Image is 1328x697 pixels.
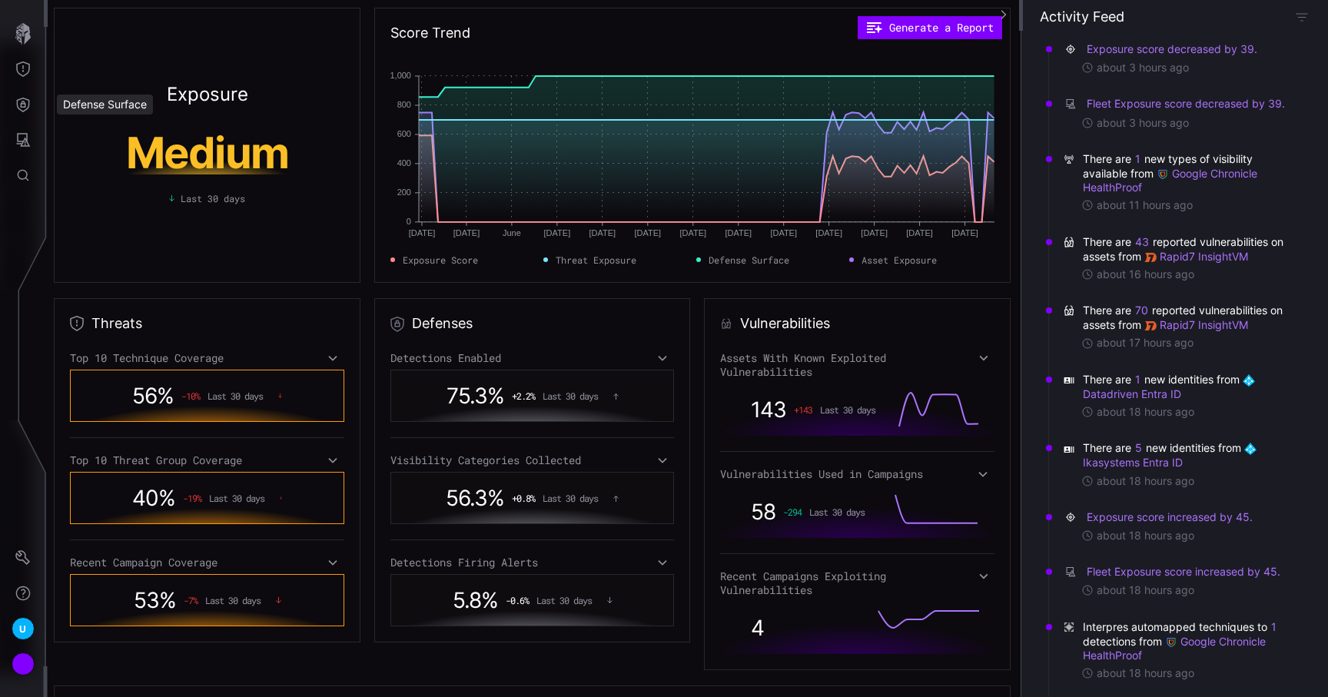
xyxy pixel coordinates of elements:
[906,228,933,237] text: [DATE]
[1083,303,1294,332] span: There are reported vulnerabilities on assets from
[390,351,675,365] div: Detections Enabled
[1097,405,1194,419] time: about 18 hours ago
[57,95,153,115] div: Defense Surface
[1097,336,1194,350] time: about 17 hours ago
[725,228,752,237] text: [DATE]
[794,404,812,415] span: + 143
[184,595,198,606] span: -7 %
[397,158,410,168] text: 400
[1083,372,1294,401] span: There are new identities from
[1083,234,1294,264] span: There are reported vulnerabilities on assets from
[809,506,865,517] span: Last 30 days
[70,453,344,467] div: Top 10 Threat Group Coverage
[447,383,504,409] span: 75.3 %
[720,351,994,379] div: Assets With Known Exploited Vulnerabilities
[951,228,978,237] text: [DATE]
[861,228,888,237] text: [DATE]
[167,85,248,104] h2: Exposure
[1083,440,1294,470] span: There are new identities from
[209,493,264,503] span: Last 30 days
[407,217,411,226] text: 0
[390,24,470,42] h2: Score Trend
[1165,636,1177,649] img: Google SecOps
[503,228,521,237] text: June
[506,595,529,606] span: -0.6 %
[1134,234,1150,250] button: 43
[1134,372,1141,387] button: 1
[1083,151,1294,195] span: There are new types of visibility available from
[1243,374,1255,387] img: Azure AD
[1040,8,1124,25] h4: Activity Feed
[1134,151,1141,167] button: 1
[1086,564,1281,579] button: Fleet Exposure score increased by 45.
[91,314,142,333] h2: Threats
[1270,619,1277,635] button: 1
[1157,168,1169,181] img: Google SecOps
[390,71,411,80] text: 1,000
[70,351,344,365] div: Top 10 Technique Coverage
[751,397,786,423] span: 143
[512,390,535,401] span: + 2.2 %
[740,314,830,333] h2: Vulnerabilities
[512,493,535,503] span: + 0.8 %
[1086,41,1258,57] button: Exposure score decreased by 39.
[751,615,764,641] span: 4
[709,253,789,267] span: Defense Surface
[1083,619,1294,663] span: Interpres automapped techniques to detections from
[397,188,410,197] text: 200
[679,228,706,237] text: [DATE]
[397,100,410,109] text: 800
[783,506,802,517] span: -294
[1144,320,1157,332] img: InsightVM
[543,493,598,503] span: Last 30 days
[751,499,775,525] span: 58
[815,228,842,237] text: [DATE]
[862,253,937,267] span: Asset Exposure
[1144,318,1248,331] a: Rapid7 InsightVM
[543,390,598,401] span: Last 30 days
[1086,509,1253,525] button: Exposure score increased by 45.
[720,467,994,481] div: Vulnerabilities Used in Campaigns
[70,556,344,569] div: Recent Campaign Coverage
[1097,116,1189,130] time: about 3 hours ago
[134,587,176,613] span: 53 %
[1144,251,1157,264] img: InsightVM
[1083,635,1269,662] a: Google Chronicle HealthProof
[1083,373,1258,400] a: Datadriven Entra ID
[205,595,261,606] span: Last 30 days
[19,621,26,637] span: U
[453,228,480,237] text: [DATE]
[390,556,675,569] div: Detections Firing Alerts
[1097,583,1194,597] time: about 18 hours ago
[820,404,875,415] span: Last 30 days
[412,314,473,333] h2: Defenses
[1097,61,1189,75] time: about 3 hours ago
[1086,96,1286,111] button: Fleet Exposure score decreased by 39.
[1083,167,1260,194] a: Google Chronicle HealthProof
[79,131,335,174] h1: Medium
[634,228,661,237] text: [DATE]
[556,253,636,267] span: Threat Exposure
[390,453,675,467] div: Visibility Categories Collected
[132,383,174,409] span: 56 %
[1097,198,1193,212] time: about 11 hours ago
[770,228,797,237] text: [DATE]
[589,228,616,237] text: [DATE]
[720,569,994,597] div: Recent Campaigns Exploiting Vulnerabilities
[408,228,435,237] text: [DATE]
[207,390,263,401] span: Last 30 days
[1097,267,1194,281] time: about 16 hours ago
[1097,666,1194,680] time: about 18 hours ago
[1144,250,1248,263] a: Rapid7 InsightVM
[1097,529,1194,543] time: about 18 hours ago
[453,587,498,613] span: 5.8 %
[403,253,478,267] span: Exposure Score
[181,191,245,205] span: Last 30 days
[1097,474,1194,488] time: about 18 hours ago
[543,228,570,237] text: [DATE]
[536,595,592,606] span: Last 30 days
[1134,440,1143,456] button: 5
[446,485,504,511] span: 56.3 %
[858,16,1002,39] button: Generate a Report
[397,129,410,138] text: 600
